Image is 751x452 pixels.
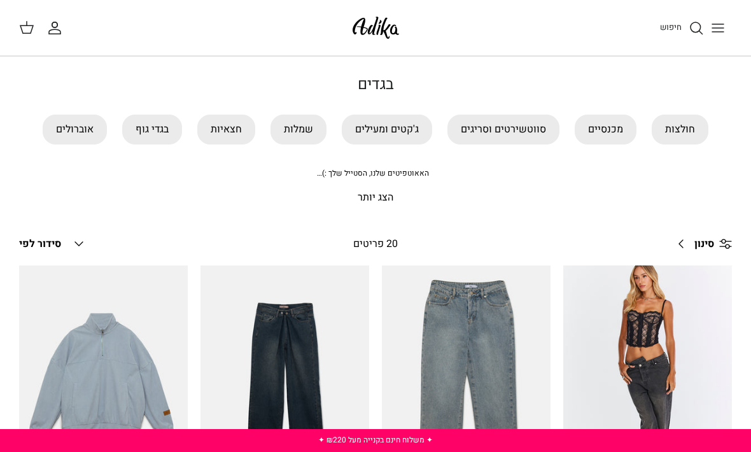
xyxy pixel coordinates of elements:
span: סינון [694,236,714,253]
span: סידור לפי [19,236,61,251]
a: חולצות [652,115,708,145]
span: חיפוש [660,21,682,33]
a: חצאיות [197,115,255,145]
p: הצג יותר [19,190,732,206]
a: ג'קטים ומעילים [342,115,432,145]
a: ✦ משלוח חינם בקנייה מעל ₪220 ✦ [318,434,433,446]
a: מכנסיים [575,115,636,145]
img: Adika IL [349,13,403,43]
a: שמלות [270,115,326,145]
div: 20 פריטים [286,236,465,253]
a: חיפוש [660,20,704,36]
a: סינון [669,229,732,259]
h1: בגדים [19,76,732,94]
button: Toggle menu [704,14,732,42]
a: אוברולים [43,115,107,145]
a: סווטשירטים וסריגים [447,115,559,145]
a: החשבון שלי [47,20,67,36]
button: סידור לפי [19,230,87,258]
a: בגדי גוף [122,115,182,145]
span: האאוטפיטים שלנו, הסטייל שלך :) [317,167,429,179]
